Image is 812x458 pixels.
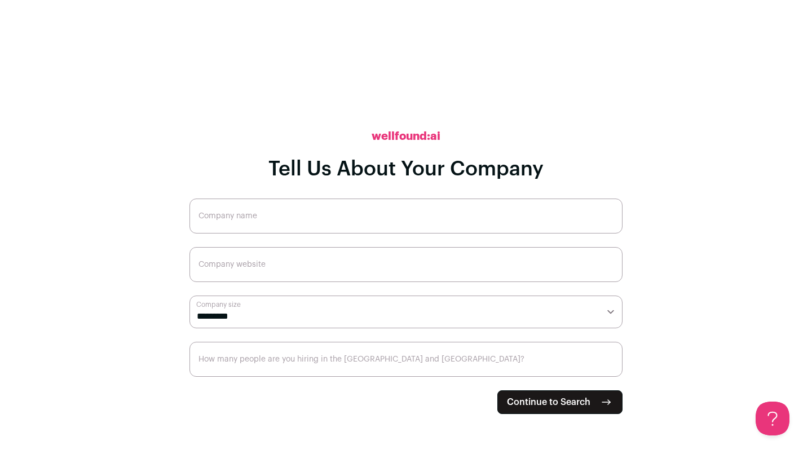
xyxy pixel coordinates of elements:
h2: wellfound:ai [372,129,440,144]
button: Continue to Search [497,390,623,414]
input: Company name [189,199,623,234]
input: How many people are you hiring in the US and Canada? [189,342,623,377]
span: Continue to Search [507,395,590,409]
iframe: Help Scout Beacon - Open [756,402,789,435]
input: Company website [189,247,623,282]
h1: Tell Us About Your Company [268,158,544,180]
